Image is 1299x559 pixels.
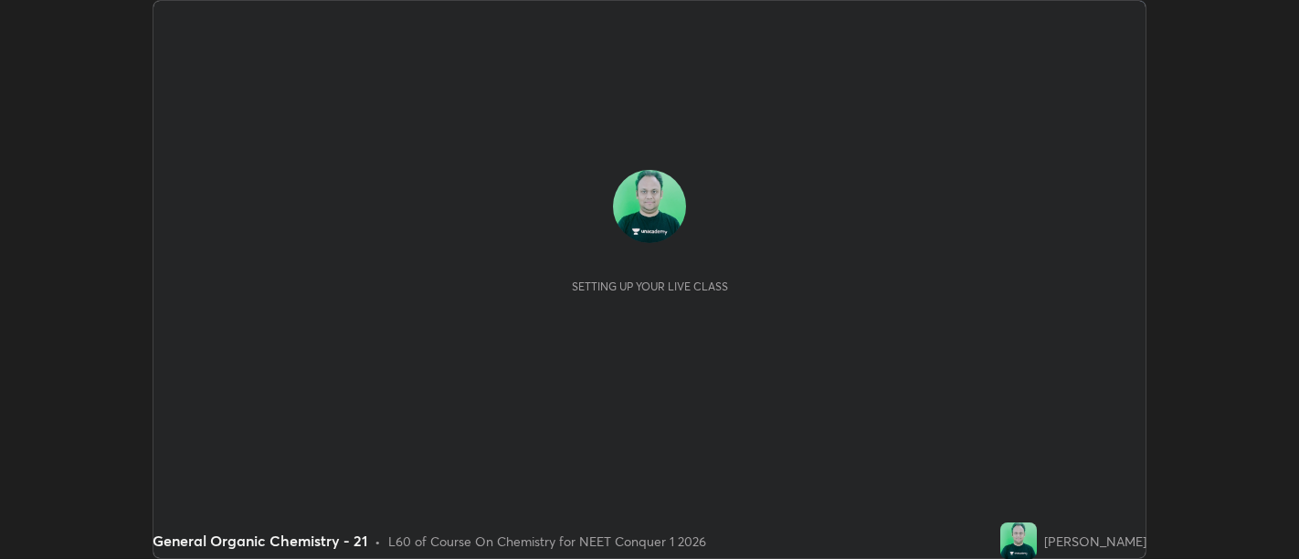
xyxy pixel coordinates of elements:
[153,530,367,552] div: General Organic Chemistry - 21
[1044,532,1146,551] div: [PERSON_NAME]
[613,170,686,243] img: c15116c9c47046c1ae843dded7ebbc2a.jpg
[388,532,706,551] div: L60 of Course On Chemistry for NEET Conquer 1 2026
[572,279,728,293] div: Setting up your live class
[1000,522,1037,559] img: c15116c9c47046c1ae843dded7ebbc2a.jpg
[375,532,381,551] div: •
